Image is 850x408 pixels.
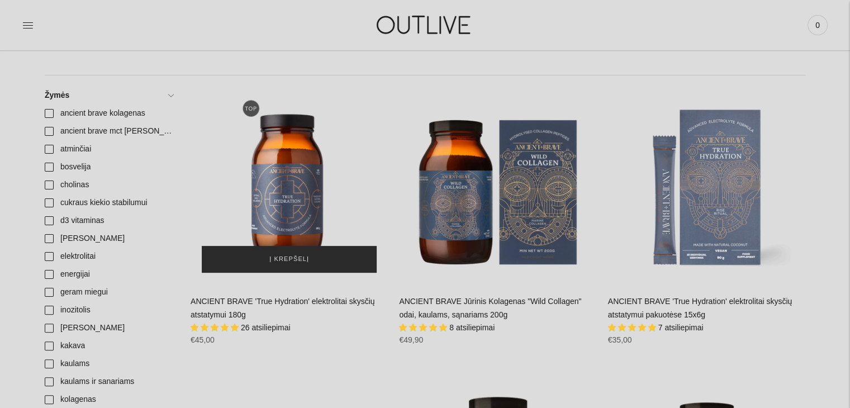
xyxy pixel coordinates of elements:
[38,248,179,265] a: elektrolitai
[608,87,805,284] a: ANCIENT BRAVE 'True Hydration' elektrolitai skysčių atstatymui pakuotėse 15x6g
[399,335,423,344] span: €49,90
[38,212,179,230] a: d3 vitaminas
[38,194,179,212] a: cukraus kiekio stabilumui
[399,323,449,332] span: 4.88 stars
[355,6,495,44] img: OUTLIVE
[658,323,704,332] span: 7 atsiliepimai
[38,230,179,248] a: [PERSON_NAME]
[810,17,825,33] span: 0
[38,283,179,301] a: geram miegui
[38,319,179,337] a: [PERSON_NAME]
[608,297,792,319] a: ANCIENT BRAVE 'True Hydration' elektrolitai skysčių atstatymui pakuotėse 15x6g
[38,105,179,122] a: ancient brave kolagenas
[608,323,658,332] span: 5.00 stars
[38,87,179,105] a: Žymės
[191,335,215,344] span: €45,00
[808,13,828,37] a: 0
[241,323,291,332] span: 26 atsiliepimai
[269,254,309,265] span: Į krepšelį
[449,323,495,332] span: 8 atsiliepimai
[399,297,581,319] a: ANCIENT BRAVE Jūrinis Kolagenas "Wild Collagen" odai, kaulams, sąnariams 200g
[38,265,179,283] a: energijai
[38,158,179,176] a: bosvelija
[191,323,241,332] span: 4.88 stars
[38,140,179,158] a: atminčiai
[202,246,377,273] button: Į krepšelį
[191,87,388,284] a: ANCIENT BRAVE 'True Hydration' elektrolitai skysčių atstatymui 180g
[191,297,375,319] a: ANCIENT BRAVE 'True Hydration' elektrolitai skysčių atstatymui 180g
[38,355,179,373] a: kaulams
[38,301,179,319] a: inozitolis
[38,373,179,391] a: kaulams ir sanariams
[608,335,632,344] span: €35,00
[38,337,179,355] a: kakava
[399,87,596,284] a: ANCIENT BRAVE Jūrinis Kolagenas
[38,176,179,194] a: cholinas
[38,122,179,140] a: ancient brave mct [PERSON_NAME]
